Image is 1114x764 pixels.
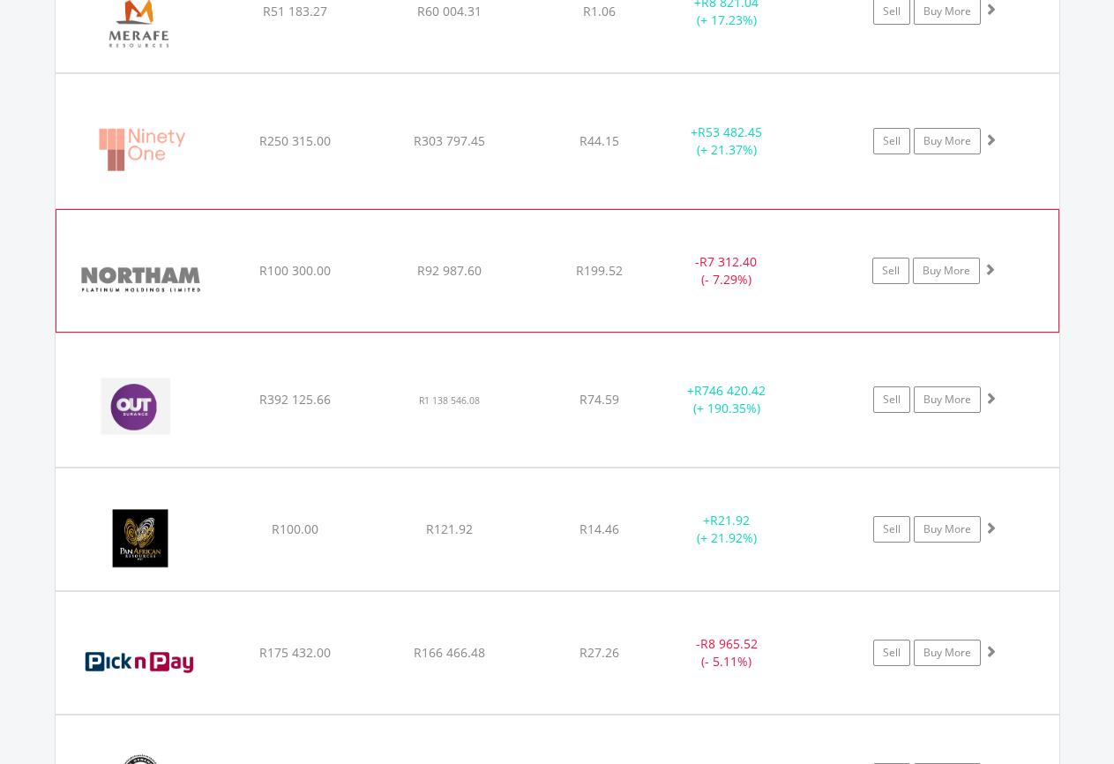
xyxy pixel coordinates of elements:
[661,512,794,547] div: + (+ 21.92%)
[699,253,757,270] span: R7 312.40
[426,521,473,537] span: R121.92
[259,262,331,279] span: R100 300.00
[64,96,216,204] img: EQU.ZA.NY1.png
[661,635,794,670] div: - (- 5.11%)
[873,640,910,666] a: Sell
[914,640,981,666] a: Buy More
[579,391,619,408] span: R74.59
[576,262,623,279] span: R199.52
[259,132,331,149] span: R250 315.00
[914,128,981,154] a: Buy More
[64,356,216,462] img: EQU.ZA.OUT.png
[414,644,485,661] span: R166 466.48
[64,491,216,586] img: EQU.ZA.PAN.png
[579,521,619,537] span: R14.46
[414,132,485,149] span: R303 797.45
[914,516,981,543] a: Buy More
[579,132,619,149] span: R44.15
[579,644,619,661] span: R27.26
[65,232,217,327] img: EQU.ZA.NPH.png
[914,386,981,413] a: Buy More
[417,3,482,19] span: R60 004.31
[694,382,766,399] span: R746 420.42
[873,386,910,413] a: Sell
[419,394,480,407] span: R1 138 546.08
[661,382,794,417] div: + (+ 190.35%)
[700,635,758,652] span: R8 965.52
[913,258,980,284] a: Buy More
[873,128,910,154] a: Sell
[259,644,331,661] span: R175 432.00
[417,262,482,279] span: R92 987.60
[660,253,792,288] div: - (- 7.29%)
[272,521,318,537] span: R100.00
[873,516,910,543] a: Sell
[263,3,327,19] span: R51 183.27
[259,391,331,408] span: R392 125.66
[710,512,750,528] span: R21.92
[872,258,909,284] a: Sell
[661,124,794,159] div: + (+ 21.37%)
[64,614,216,709] img: EQU.ZA.PIK.png
[583,3,616,19] span: R1.06
[698,124,762,140] span: R53 482.45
